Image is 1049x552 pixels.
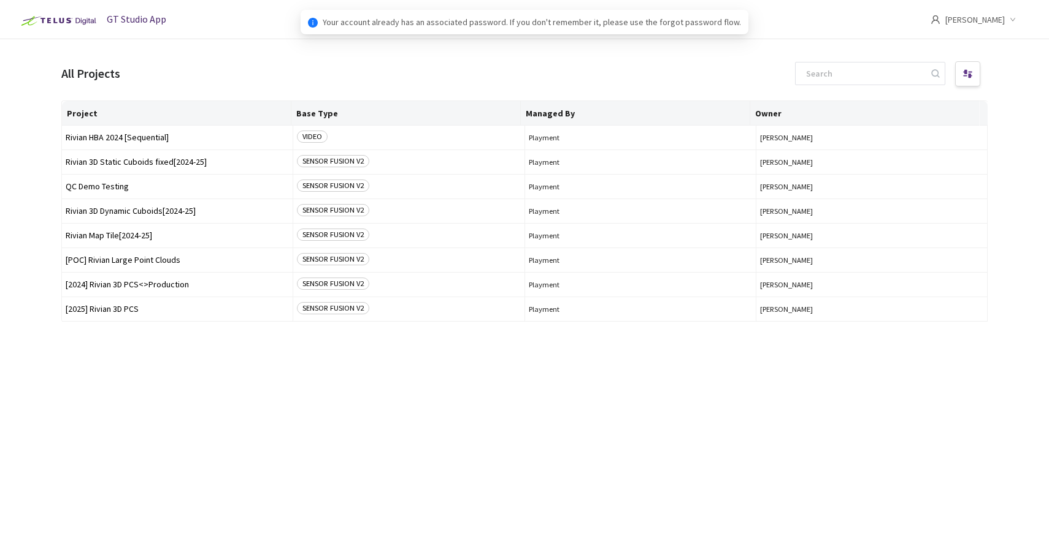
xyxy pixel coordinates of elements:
[760,231,983,240] button: [PERSON_NAME]
[66,231,289,240] span: Rivian Map Tile[2024-25]
[291,101,521,126] th: Base Type
[297,278,369,290] span: SENSOR FUSION V2
[529,304,752,314] span: Playment
[750,101,980,126] th: Owner
[1010,17,1016,23] span: down
[529,157,752,167] span: Playment
[297,229,369,241] span: SENSOR FUSION V2
[15,11,100,31] img: Telus
[66,280,289,289] span: [2024] Rivian 3D PCS<>Production
[529,280,752,289] span: Playment
[529,133,752,142] span: Playment
[66,206,289,216] span: Rivian 3D Dynamic Cuboids[2024-25]
[297,204,369,216] span: SENSOR FUSION V2
[529,231,752,240] span: Playment
[297,155,369,167] span: SENSOR FUSION V2
[62,101,291,126] th: Project
[931,15,940,25] span: user
[308,18,318,28] span: info-circle
[61,64,120,83] div: All Projects
[760,182,983,191] button: [PERSON_NAME]
[799,62,929,85] input: Search
[66,255,289,265] span: [POC] Rivian Large Point Clouds
[107,13,166,25] span: GT Studio App
[760,206,983,216] button: [PERSON_NAME]
[529,255,752,265] span: Playment
[66,182,289,191] span: QC Demo Testing
[760,133,983,142] button: [PERSON_NAME]
[529,206,752,216] span: Playment
[521,101,750,126] th: Managed By
[297,180,369,192] span: SENSOR FUSION V2
[760,255,983,265] button: [PERSON_NAME]
[297,253,369,265] span: SENSOR FUSION V2
[323,15,741,29] span: Your account already has an associated password. If you don't remember it, please use the forgot ...
[760,304,983,314] button: [PERSON_NAME]
[66,157,289,167] span: Rivian 3D Static Cuboids fixed[2024-25]
[760,157,983,167] button: [PERSON_NAME]
[66,133,289,142] span: Rivian HBA 2024 [Sequential]
[760,280,983,289] button: [PERSON_NAME]
[297,130,328,143] span: VIDEO
[66,304,289,314] span: [2025] Rivian 3D PCS
[297,302,369,314] span: SENSOR FUSION V2
[529,182,752,191] span: Playment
